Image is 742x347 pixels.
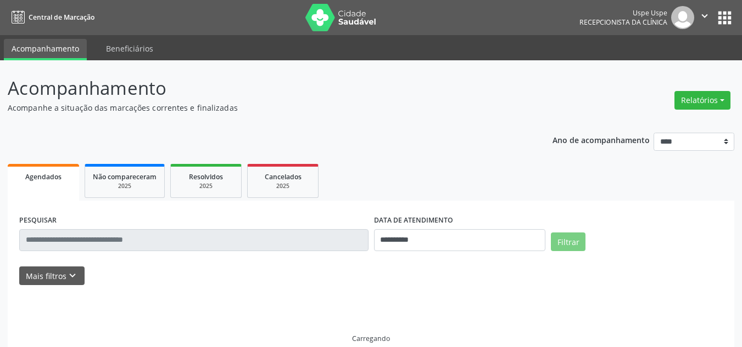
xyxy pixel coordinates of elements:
[579,18,667,27] span: Recepcionista da clínica
[93,172,157,181] span: Não compareceram
[551,232,585,251] button: Filtrar
[25,172,62,181] span: Agendados
[699,10,711,22] i: 
[98,39,161,58] a: Beneficiários
[178,182,233,190] div: 2025
[93,182,157,190] div: 2025
[19,212,57,229] label: PESQUISAR
[374,212,453,229] label: DATA DE ATENDIMENTO
[66,270,79,282] i: keyboard_arrow_down
[579,8,667,18] div: Uspe Uspe
[265,172,302,181] span: Cancelados
[29,13,94,22] span: Central de Marcação
[4,39,87,60] a: Acompanhamento
[352,334,390,343] div: Carregando
[715,8,734,27] button: apps
[255,182,310,190] div: 2025
[671,6,694,29] img: img
[694,6,715,29] button: 
[674,91,730,110] button: Relatórios
[8,8,94,26] a: Central de Marcação
[8,75,516,102] p: Acompanhamento
[189,172,223,181] span: Resolvidos
[8,102,516,113] p: Acompanhe a situação das marcações correntes e finalizadas
[19,266,85,286] button: Mais filtroskeyboard_arrow_down
[553,133,650,146] p: Ano de acompanhamento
